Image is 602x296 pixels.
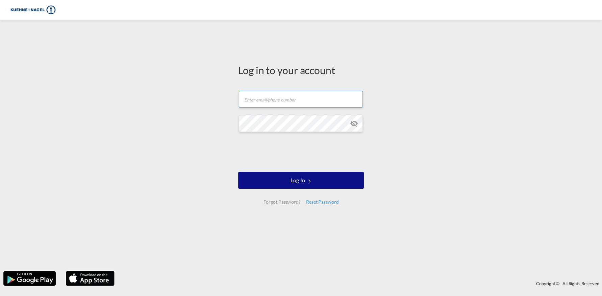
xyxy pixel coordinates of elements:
[10,3,56,18] img: 36441310f41511efafde313da40ec4a4.png
[118,278,602,289] div: Copyright © . All Rights Reserved
[238,63,364,77] div: Log in to your account
[303,196,342,208] div: Reset Password
[250,139,352,165] iframe: reCAPTCHA
[65,270,115,287] img: apple.png
[350,119,358,128] md-icon: icon-eye-off
[260,196,303,208] div: Forgot Password?
[239,91,363,108] input: Enter email/phone number
[238,172,364,189] button: LOGIN
[3,270,56,287] img: google.png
